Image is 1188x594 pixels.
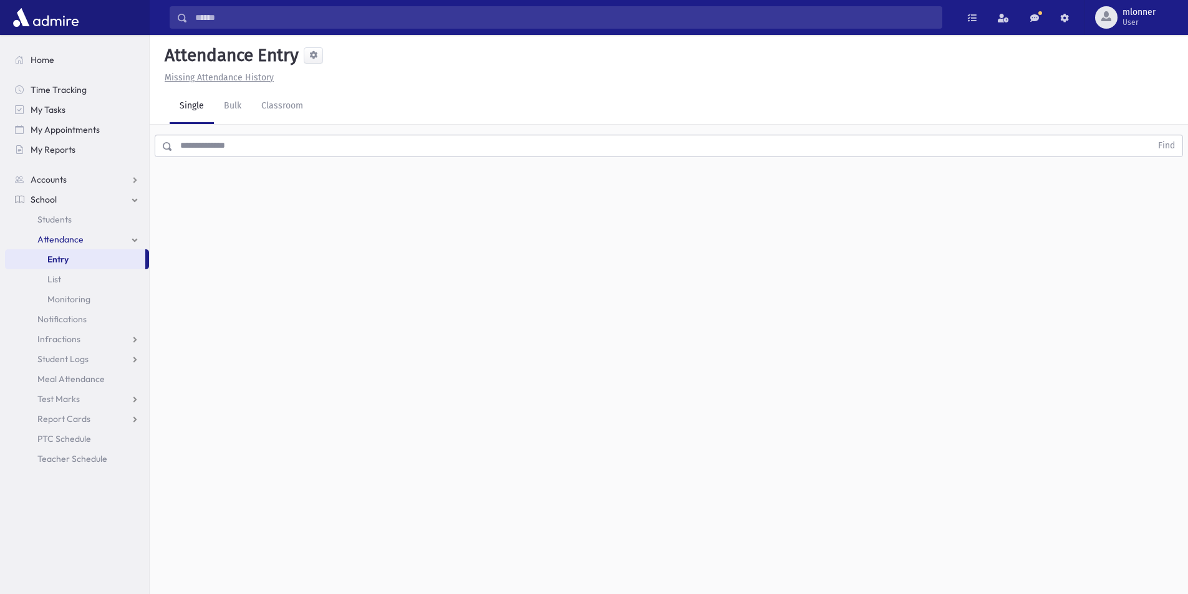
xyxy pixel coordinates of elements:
span: Notifications [37,314,87,325]
a: Monitoring [5,289,149,309]
a: List [5,269,149,289]
span: List [47,274,61,285]
a: My Reports [5,140,149,160]
a: Home [5,50,149,70]
span: Home [31,54,54,65]
img: AdmirePro [10,5,82,30]
span: My Appointments [31,124,100,135]
a: Students [5,209,149,229]
span: My Tasks [31,104,65,115]
span: Meal Attendance [37,373,105,385]
a: Missing Attendance History [160,72,274,83]
span: Monitoring [47,294,90,305]
a: Classroom [251,89,313,124]
h5: Attendance Entry [160,45,299,66]
a: Accounts [5,170,149,189]
span: Infractions [37,333,80,345]
span: Attendance [37,234,84,245]
a: Meal Attendance [5,369,149,389]
span: Teacher Schedule [37,453,107,464]
a: PTC Schedule [5,429,149,449]
span: User [1123,17,1156,27]
span: Student Logs [37,353,89,365]
span: PTC Schedule [37,433,91,444]
a: Notifications [5,309,149,329]
a: Single [170,89,214,124]
span: Accounts [31,174,67,185]
a: Time Tracking [5,80,149,100]
span: My Reports [31,144,75,155]
a: My Appointments [5,120,149,140]
a: Teacher Schedule [5,449,149,469]
u: Missing Attendance History [165,72,274,83]
span: Test Marks [37,393,80,405]
span: mlonner [1123,7,1156,17]
a: Student Logs [5,349,149,369]
a: Attendance [5,229,149,249]
a: My Tasks [5,100,149,120]
span: Report Cards [37,413,90,424]
a: Entry [5,249,145,269]
a: Report Cards [5,409,149,429]
input: Search [188,6,942,29]
a: Test Marks [5,389,149,409]
a: School [5,189,149,209]
span: School [31,194,57,205]
a: Infractions [5,329,149,349]
span: Time Tracking [31,84,87,95]
span: Entry [47,254,69,265]
span: Students [37,214,72,225]
button: Find [1151,135,1182,156]
a: Bulk [214,89,251,124]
